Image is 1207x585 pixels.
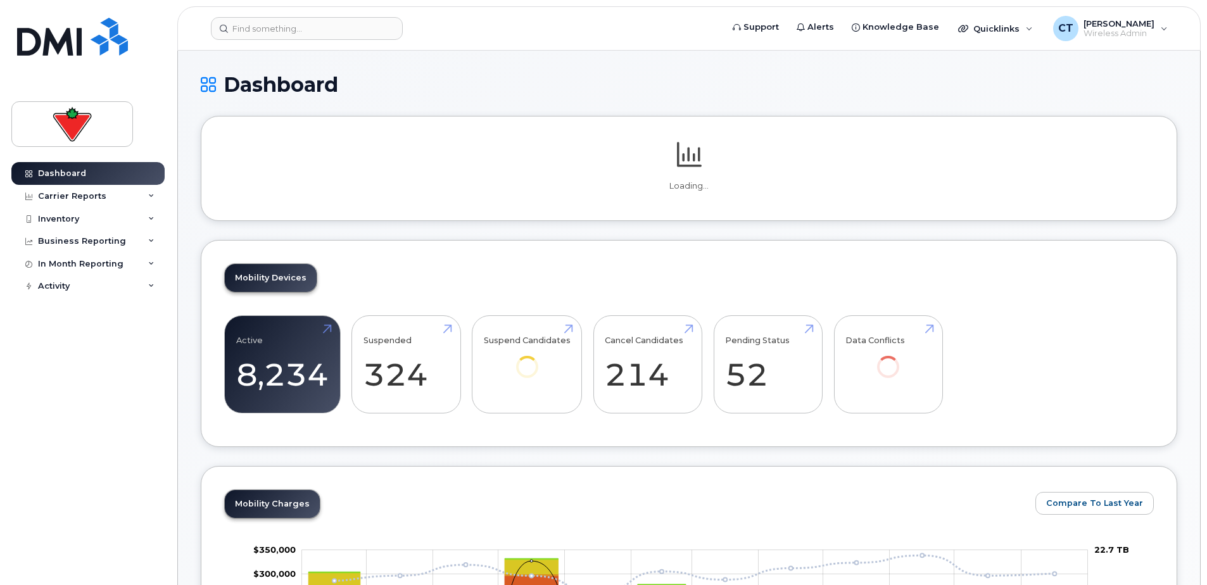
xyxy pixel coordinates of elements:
[224,180,1154,192] p: Loading...
[236,323,329,406] a: Active 8,234
[253,544,296,555] g: $0
[225,264,317,292] a: Mobility Devices
[605,323,690,406] a: Cancel Candidates 214
[253,569,296,579] g: $0
[253,544,296,555] tspan: $350,000
[201,73,1177,96] h1: Dashboard
[253,569,296,579] tspan: $300,000
[484,323,571,396] a: Suspend Candidates
[363,323,449,406] a: Suspended 324
[1094,544,1129,555] tspan: 22.7 TB
[845,323,931,396] a: Data Conflicts
[1046,497,1143,509] span: Compare To Last Year
[1035,492,1154,515] button: Compare To Last Year
[225,490,320,518] a: Mobility Charges
[725,323,811,406] a: Pending Status 52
